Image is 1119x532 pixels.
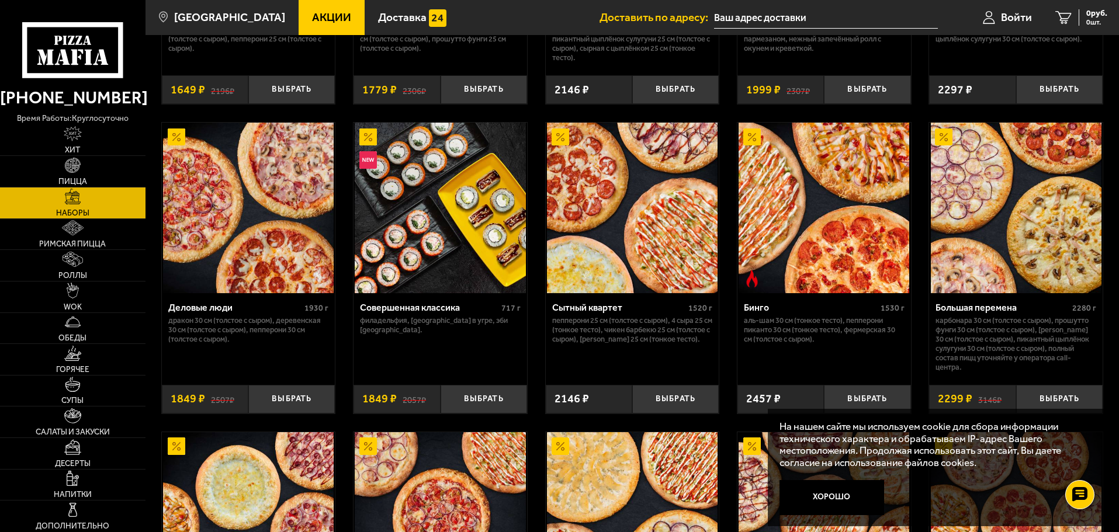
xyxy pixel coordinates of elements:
[354,123,527,293] a: АкционныйНовинкаСовершенная классика
[552,16,713,63] p: Мясная с грибами 25 см (тонкое тесто), Пепперони Пиканто 25 см (тонкое тесто), Пикантный цыплёнок...
[929,123,1103,293] a: АкционныйБольшая перемена
[168,316,329,344] p: Дракон 30 см (толстое с сыром), Деревенская 30 см (толстое с сыром), Пепперони 30 см (толстое с с...
[1072,303,1096,313] span: 2280 г
[1016,75,1103,104] button: Выбрать
[39,240,106,248] span: Римская пицца
[162,123,335,293] a: АкционныйДеловые люди
[743,437,761,455] img: Акционный
[546,123,719,293] a: АкционныйСытный квартет
[36,522,109,530] span: Дополнительно
[441,75,527,104] button: Выбрать
[211,393,234,405] s: 2507 ₽
[936,302,1069,313] div: Большая перемена
[746,393,781,405] span: 2457 ₽
[547,123,718,293] img: Сытный квартет
[360,302,498,313] div: Совершенная классика
[935,128,952,146] img: Акционный
[743,128,761,146] img: Акционный
[552,128,569,146] img: Акционный
[171,84,205,96] span: 1649 ₽
[737,123,911,293] a: АкционныйОстрое блюдоБинго
[55,460,91,468] span: Десерты
[362,393,397,405] span: 1849 ₽
[403,84,426,96] s: 2306 ₽
[744,302,878,313] div: Бинго
[61,397,84,405] span: Супы
[714,7,938,29] input: Ваш адрес доставки
[248,75,335,104] button: Выбрать
[600,12,714,23] span: Доставить по адресу:
[174,12,285,23] span: [GEOGRAPHIC_DATA]
[1016,385,1103,413] button: Выбрать
[171,393,205,405] span: 1849 ₽
[429,9,446,27] img: 15daf4d41897b9f0e9f617042186c801.svg
[56,209,89,217] span: Наборы
[552,316,713,344] p: Пепперони 25 см (толстое с сыром), 4 сыра 25 см (тонкое тесто), Чикен Барбекю 25 см (толстое с сы...
[744,316,905,344] p: Аль-Шам 30 см (тонкое тесто), Пепперони Пиканто 30 см (тонкое тесто), Фермерская 30 см (толстое с...
[359,151,377,169] img: Новинка
[312,12,351,23] span: Акции
[739,123,909,293] img: Бинго
[362,84,397,96] span: 1779 ₽
[56,366,89,374] span: Горячее
[787,84,810,96] s: 2307 ₽
[211,84,234,96] s: 2196 ₽
[632,385,719,413] button: Выбрать
[1001,12,1032,23] span: Войти
[359,437,377,455] img: Акционный
[632,75,719,104] button: Выбрать
[824,385,910,413] button: Выбрать
[355,123,525,293] img: Совершенная классика
[58,178,87,186] span: Пицца
[54,491,92,499] span: Напитки
[304,303,328,313] span: 1930 г
[931,123,1101,293] img: Большая перемена
[555,393,589,405] span: 2146 ₽
[978,393,1002,405] s: 3146 ₽
[168,128,185,146] img: Акционный
[360,316,521,335] p: Филадельфия, [GEOGRAPHIC_DATA] в угре, Эби [GEOGRAPHIC_DATA].
[378,12,427,23] span: Доставка
[746,84,781,96] span: 1999 ₽
[552,437,569,455] img: Акционный
[58,334,86,342] span: Обеды
[881,303,905,313] span: 1530 г
[824,75,910,104] button: Выбрать
[65,146,80,154] span: Хит
[1086,19,1107,26] span: 0 шт.
[1086,9,1107,18] span: 0 руб.
[441,385,527,413] button: Выбрать
[938,393,972,405] span: 2299 ₽
[780,480,885,515] button: Хорошо
[501,303,521,313] span: 717 г
[938,84,972,96] span: 2297 ₽
[64,303,82,311] span: WOK
[58,272,87,280] span: Роллы
[780,420,1085,469] p: На нашем сайте мы используем cookie для сбора информации технического характера и обрабатываем IP...
[936,316,1096,372] p: Карбонара 30 см (толстое с сыром), Прошутто Фунги 30 см (толстое с сыром), [PERSON_NAME] 30 см (т...
[359,128,377,146] img: Акционный
[555,84,589,96] span: 2146 ₽
[163,123,334,293] img: Деловые люди
[168,437,185,455] img: Акционный
[403,393,426,405] s: 2057 ₽
[743,270,761,287] img: Острое блюдо
[552,302,686,313] div: Сытный квартет
[168,302,302,313] div: Деловые люди
[36,428,110,436] span: Салаты и закуски
[688,303,712,313] span: 1520 г
[248,385,335,413] button: Выбрать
